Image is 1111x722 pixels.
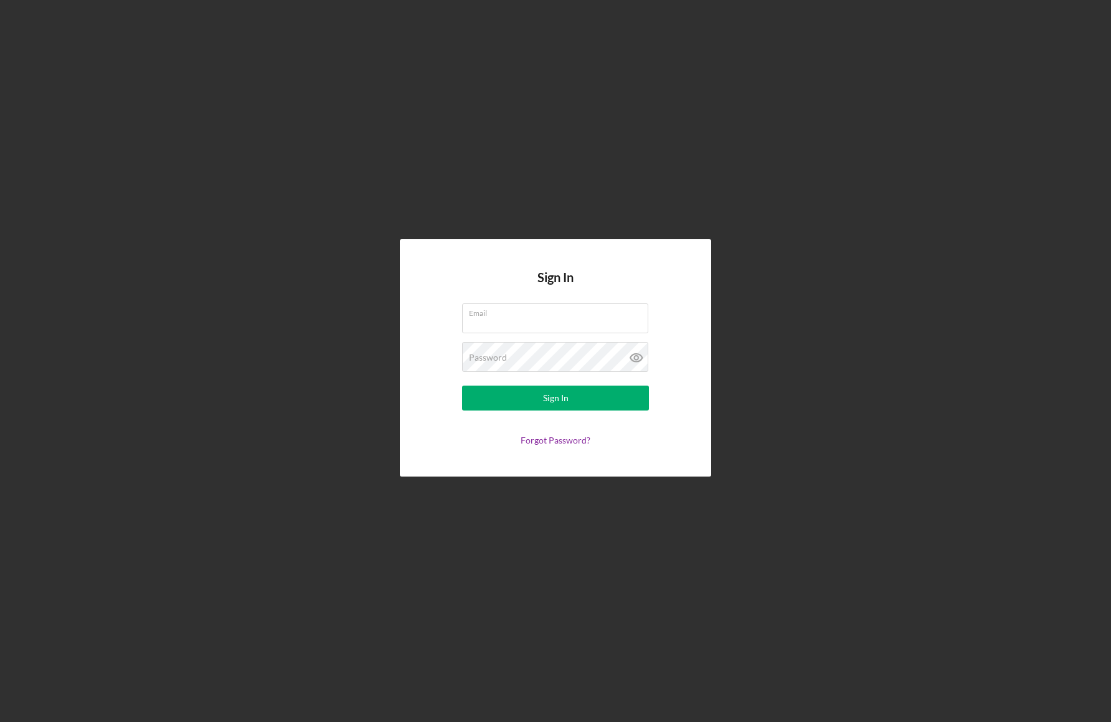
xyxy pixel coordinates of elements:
[462,386,649,411] button: Sign In
[469,304,648,318] label: Email
[537,270,574,303] h4: Sign In
[543,386,569,411] div: Sign In
[469,353,507,363] label: Password
[521,435,590,445] a: Forgot Password?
